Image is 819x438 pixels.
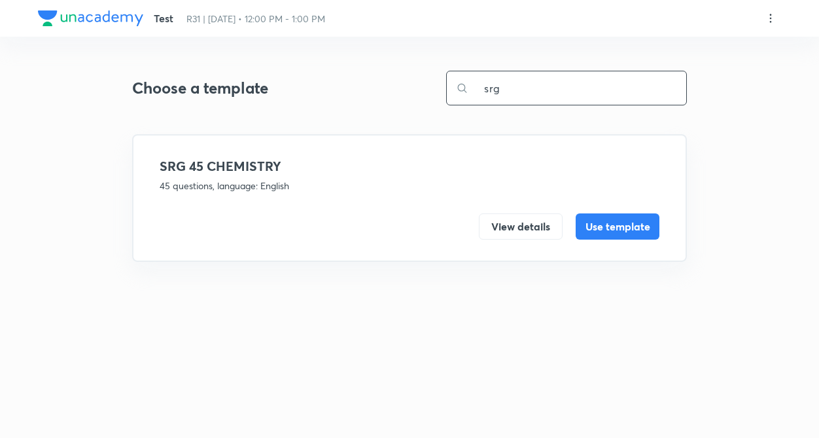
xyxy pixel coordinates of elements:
[160,156,659,176] h4: SRG 45 CHEMISTRY
[468,71,686,105] input: Search for templates
[576,213,659,240] button: Use template
[186,12,325,25] span: R31 | [DATE] • 12:00 PM - 1:00 PM
[38,10,143,26] img: Company Logo
[160,179,659,192] p: 45 questions, language: English
[479,213,563,240] button: View details
[132,79,404,98] h3: Choose a template
[154,11,173,25] span: Test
